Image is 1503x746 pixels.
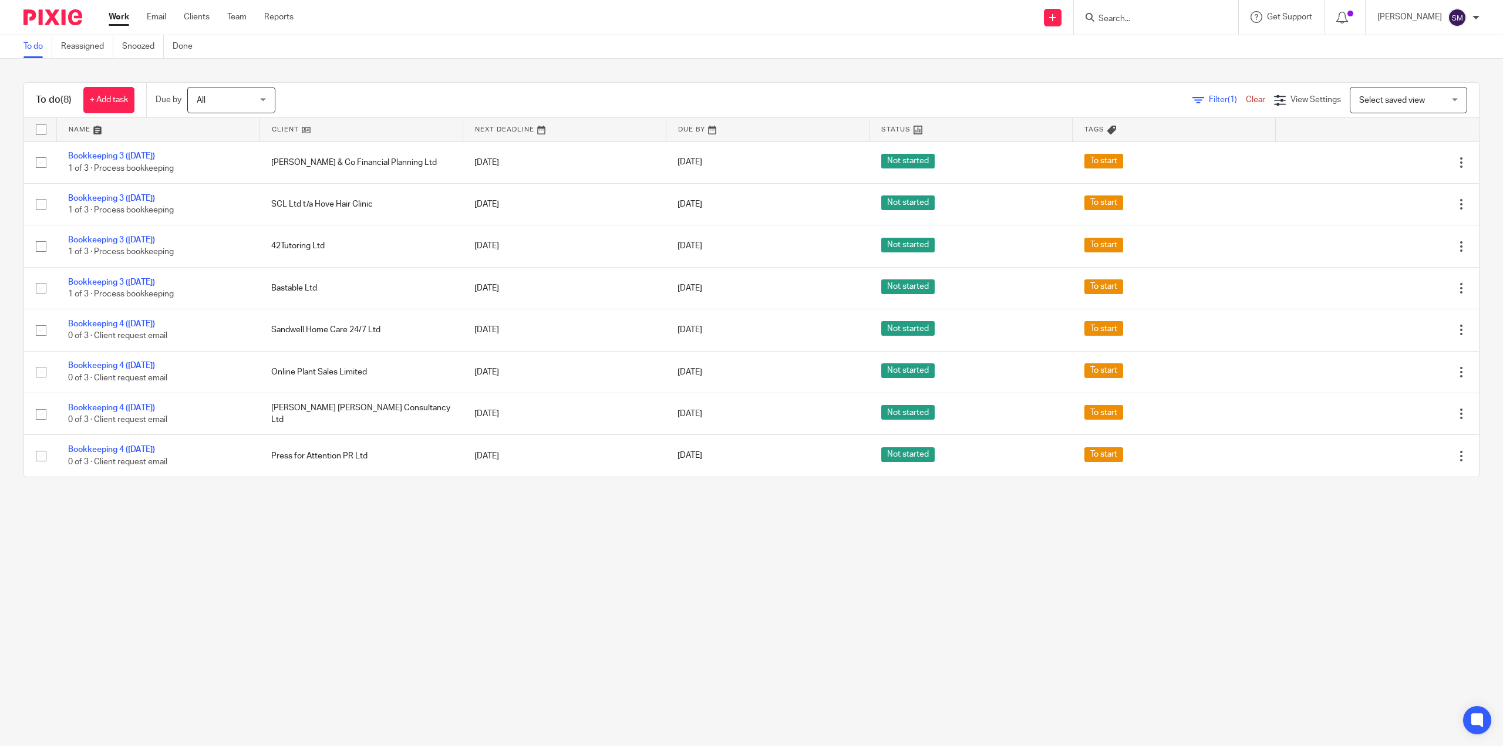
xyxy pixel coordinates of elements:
td: [DATE] [463,309,666,351]
span: 1 of 3 · Process bookkeeping [68,164,174,173]
span: To start [1084,363,1123,378]
span: View Settings [1290,96,1341,104]
span: Filter [1209,96,1246,104]
a: Bookkeeping 4 ([DATE]) [68,404,155,412]
td: Bastable Ltd [260,267,463,309]
span: [DATE] [678,368,702,376]
span: 0 of 3 · Client request email [68,458,167,466]
span: Not started [881,363,935,378]
span: Not started [881,195,935,210]
span: All [197,96,205,104]
span: Select saved view [1359,96,1425,104]
td: SCL Ltd t/a Hove Hair Clinic [260,183,463,225]
p: Due by [156,94,181,106]
a: Clear [1246,96,1265,104]
a: Work [109,11,129,23]
td: [DATE] [463,393,666,435]
span: [DATE] [678,158,702,167]
td: [PERSON_NAME] & Co Financial Planning Ltd [260,141,463,183]
img: svg%3E [1448,8,1467,27]
span: 1 of 3 · Process bookkeeping [68,290,174,298]
span: 0 of 3 · Client request email [68,332,167,340]
td: [DATE] [463,183,666,225]
a: Done [173,35,201,58]
a: Bookkeeping 4 ([DATE]) [68,445,155,454]
span: To start [1084,279,1123,294]
a: Email [147,11,166,23]
a: Bookkeeping 4 ([DATE]) [68,362,155,370]
td: [DATE] [463,225,666,267]
td: Press for Attention PR Ltd [260,435,463,477]
span: Tags [1084,126,1104,133]
td: [DATE] [463,267,666,309]
a: Reports [264,11,294,23]
span: (8) [60,95,72,104]
td: Online Plant Sales Limited [260,351,463,393]
span: To start [1084,195,1123,210]
span: [DATE] [678,242,702,250]
a: + Add task [83,87,134,113]
a: To do [23,35,52,58]
span: Not started [881,154,935,168]
span: 1 of 3 · Process bookkeeping [68,206,174,214]
h1: To do [36,94,72,106]
span: 1 of 3 · Process bookkeeping [68,248,174,256]
span: Not started [881,321,935,336]
span: [DATE] [678,410,702,418]
span: Not started [881,238,935,252]
td: 42Tutoring Ltd [260,225,463,267]
span: Not started [881,405,935,420]
span: [DATE] [678,284,702,292]
span: 0 of 3 · Client request email [68,416,167,424]
span: [DATE] [678,326,702,334]
span: Get Support [1267,13,1312,21]
span: 0 of 3 · Client request email [68,374,167,382]
span: Not started [881,447,935,462]
span: [DATE] [678,452,702,460]
td: [DATE] [463,435,666,477]
span: Not started [881,279,935,294]
a: Bookkeeping 4 ([DATE]) [68,320,155,328]
a: Bookkeeping 3 ([DATE]) [68,278,155,286]
a: Reassigned [61,35,113,58]
span: To start [1084,405,1123,420]
td: [DATE] [463,141,666,183]
img: Pixie [23,9,82,25]
a: Bookkeeping 3 ([DATE]) [68,236,155,244]
span: [DATE] [678,200,702,208]
span: (1) [1228,96,1237,104]
a: Bookkeeping 3 ([DATE]) [68,152,155,160]
a: Clients [184,11,210,23]
a: Bookkeeping 3 ([DATE]) [68,194,155,202]
span: To start [1084,447,1123,462]
td: Sandwell Home Care 24/7 Ltd [260,309,463,351]
a: Team [227,11,247,23]
input: Search [1097,14,1203,25]
span: To start [1084,154,1123,168]
td: [DATE] [463,351,666,393]
td: [PERSON_NAME] [PERSON_NAME] Consultancy Ltd [260,393,463,435]
a: Snoozed [122,35,164,58]
p: [PERSON_NAME] [1377,11,1442,23]
span: To start [1084,238,1123,252]
span: To start [1084,321,1123,336]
